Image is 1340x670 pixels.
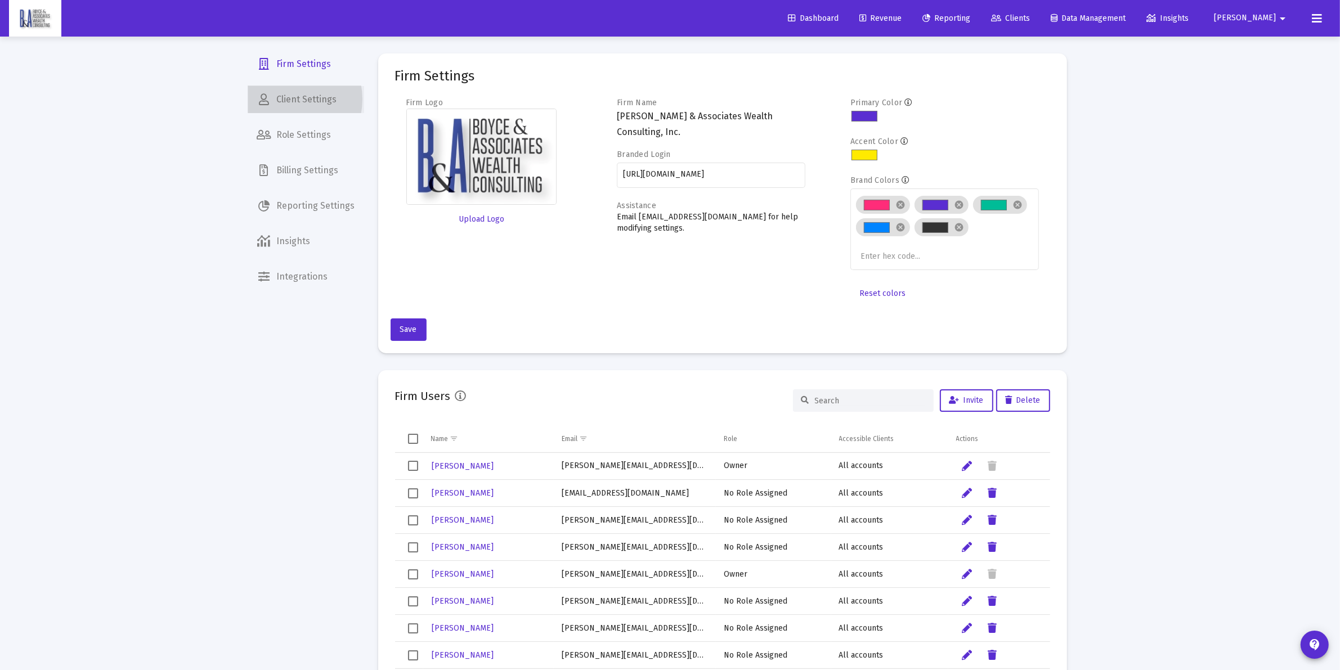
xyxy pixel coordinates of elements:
[459,214,504,224] span: Upload Logo
[982,7,1039,30] a: Clients
[850,176,899,185] label: Brand Colors
[248,157,364,184] a: Billing Settings
[432,461,494,471] span: [PERSON_NAME]
[408,461,418,471] div: Select row
[554,534,716,561] td: [PERSON_NAME][EMAIL_ADDRESS][DOMAIN_NAME]
[861,252,945,261] input: Enter hex code...
[617,98,657,107] label: Firm Name
[554,615,716,642] td: [PERSON_NAME][EMAIL_ADDRESS][DOMAIN_NAME]
[617,150,671,159] label: Branded Login
[839,488,884,498] span: All accounts
[431,566,495,582] a: [PERSON_NAME]
[408,515,418,525] div: Select row
[996,389,1050,412] button: Delete
[948,425,1050,452] td: Column Actions
[1146,14,1189,23] span: Insights
[554,453,716,480] td: [PERSON_NAME][EMAIL_ADDRESS][DOMAIN_NAME]
[395,387,451,405] h2: Firm Users
[724,434,737,443] div: Role
[1200,7,1303,29] button: [PERSON_NAME]
[724,650,787,660] span: No Role Assigned
[408,434,418,444] div: Select all
[850,98,903,107] label: Primary Color
[724,515,787,525] span: No Role Assigned
[554,507,716,534] td: [PERSON_NAME][EMAIL_ADDRESS][DOMAIN_NAME]
[831,425,948,452] td: Column Accessible Clients
[423,425,554,452] td: Column Name
[954,222,964,232] mat-icon: cancel
[913,7,979,30] a: Reporting
[839,596,884,606] span: All accounts
[949,395,984,405] span: Invite
[617,109,805,140] h3: [PERSON_NAME] & Associates Wealth Consulting, Inc.
[839,569,884,579] span: All accounts
[1012,200,1023,210] mat-icon: cancel
[788,14,839,23] span: Dashboard
[408,569,418,579] div: Select row
[991,14,1030,23] span: Clients
[432,515,494,525] span: [PERSON_NAME]
[248,86,364,113] a: Client Settings
[408,488,418,498] div: Select row
[940,389,993,412] button: Invite
[248,228,364,255] a: Insights
[248,192,364,219] span: Reporting Settings
[956,434,979,443] div: Actions
[839,623,884,633] span: All accounts
[450,434,459,443] span: Show filter options for column 'Name'
[839,434,894,443] div: Accessible Clients
[408,596,418,606] div: Select row
[859,289,906,298] span: Reset colors
[431,539,495,555] a: [PERSON_NAME]
[554,642,716,669] td: [PERSON_NAME][EMAIL_ADDRESS][DOMAIN_NAME]
[1308,638,1321,651] mat-icon: contact_support
[839,650,884,660] span: All accounts
[408,650,418,660] div: Select row
[895,200,906,210] mat-icon: cancel
[431,620,495,636] a: [PERSON_NAME]
[856,194,1033,263] mat-chip-list: Brand colors
[839,542,884,552] span: All accounts
[779,7,848,30] a: Dashboard
[431,512,495,528] a: [PERSON_NAME]
[406,208,557,231] button: Upload Logo
[954,200,964,210] mat-icon: cancel
[724,488,787,498] span: No Role Assigned
[724,623,787,633] span: No Role Assigned
[815,396,925,406] input: Search
[1042,7,1135,30] a: Data Management
[617,201,656,210] label: Assistance
[850,282,915,305] button: Reset colors
[850,7,911,30] a: Revenue
[248,263,364,290] span: Integrations
[248,51,364,78] a: Firm Settings
[724,596,787,606] span: No Role Assigned
[922,14,970,23] span: Reporting
[432,623,494,633] span: [PERSON_NAME]
[431,593,495,609] a: [PERSON_NAME]
[431,647,495,663] a: [PERSON_NAME]
[724,461,747,470] span: Owner
[431,485,495,501] a: [PERSON_NAME]
[406,109,557,205] img: Firm logo
[617,212,805,234] p: Email [EMAIL_ADDRESS][DOMAIN_NAME] for help modifying settings.
[400,325,417,334] span: Save
[248,122,364,149] a: Role Settings
[859,14,902,23] span: Revenue
[554,561,716,588] td: [PERSON_NAME][EMAIL_ADDRESS][DOMAIN_NAME]
[1137,7,1198,30] a: Insights
[395,70,475,82] mat-card-title: Firm Settings
[1276,7,1289,30] mat-icon: arrow_drop_down
[850,137,898,146] label: Accent Color
[554,588,716,615] td: [PERSON_NAME][EMAIL_ADDRESS][DOMAIN_NAME]
[5,10,625,27] span: Investment advisory services offered through [PERSON_NAME] & Associates Wealth Consulting, Inc., ...
[17,7,53,30] img: Dashboard
[432,650,494,660] span: [PERSON_NAME]
[432,596,494,606] span: [PERSON_NAME]
[724,542,787,552] span: No Role Assigned
[406,98,443,107] label: Firm Logo
[724,569,747,579] span: Owner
